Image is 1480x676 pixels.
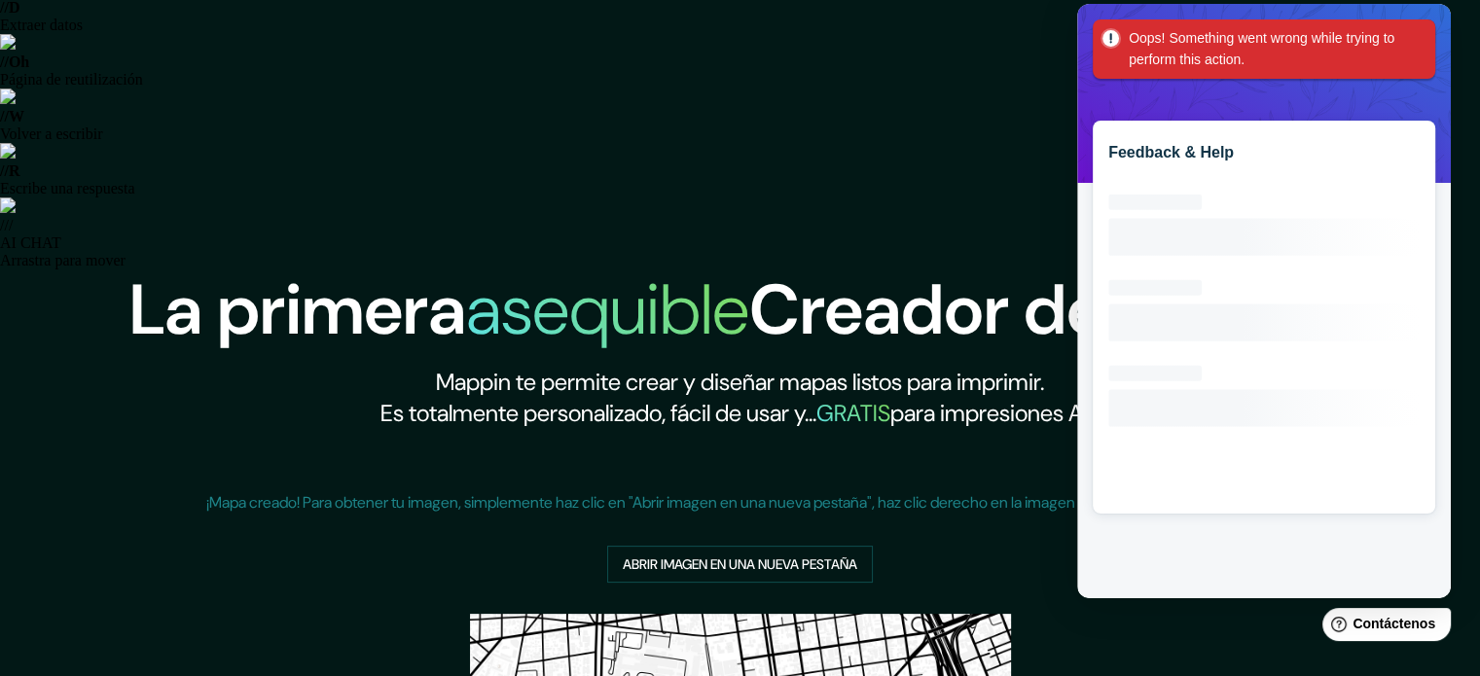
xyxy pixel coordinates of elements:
font: W [9,108,24,125]
iframe: Widget de ayuda [1077,4,1451,598]
font: para impresiones A4. [890,398,1101,428]
font: Creador de mapas. [749,265,1351,355]
font: / [9,217,13,233]
font: La primera [129,265,466,355]
font: Abrir imagen en una nueva pestaña [623,555,857,573]
font: Oh [9,53,29,70]
font: ¡Mapa creado! Para obtener tu imagen, simplemente haz clic en "Abrir imagen en una nueva pestaña"... [206,492,1275,513]
a: Abrir imagen en una nueva pestaña [607,546,873,583]
font: Mappin te permite crear y diseñar mapas listos para imprimir. [436,367,1044,397]
iframe: Lanzador de widgets de ayuda [1307,600,1459,655]
font: GRATIS [816,398,890,428]
font: asequible [466,265,749,355]
font: R [9,162,20,179]
font: Es totalmente personalizado, fácil de usar y... [380,398,816,428]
